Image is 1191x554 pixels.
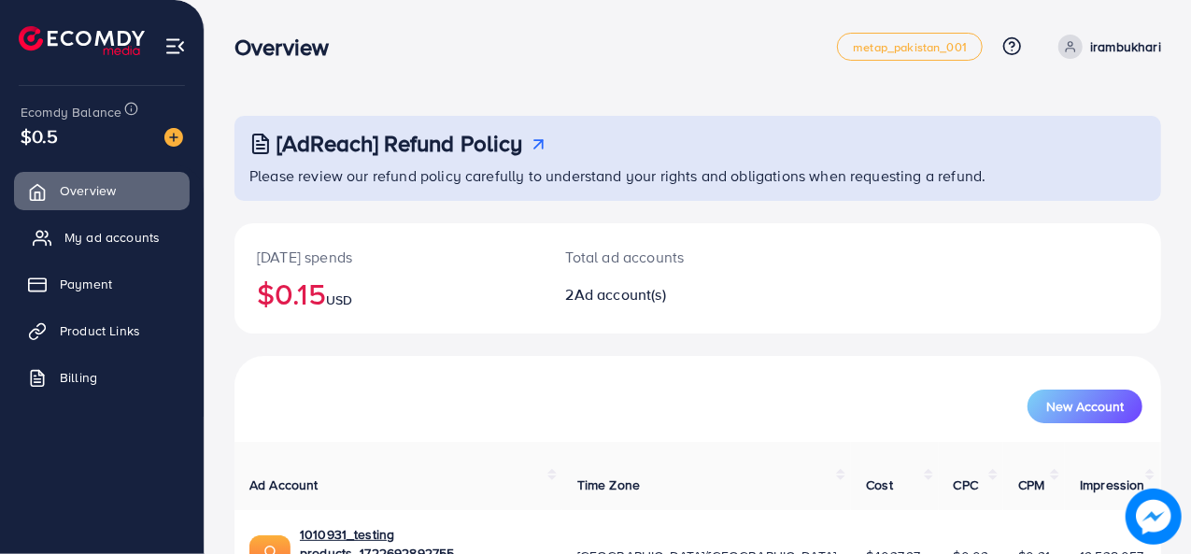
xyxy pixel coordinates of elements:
[1051,35,1161,59] a: irambukhari
[60,368,97,387] span: Billing
[60,275,112,293] span: Payment
[853,41,967,53] span: metap_pakistan_001
[14,312,190,349] a: Product Links
[164,36,186,57] img: menu
[577,476,640,494] span: Time Zone
[14,219,190,256] a: My ad accounts
[257,276,521,311] h2: $0.15
[60,321,140,340] span: Product Links
[60,181,116,200] span: Overview
[21,103,121,121] span: Ecomdy Balance
[954,476,978,494] span: CPC
[14,265,190,303] a: Payment
[249,164,1150,187] p: Please review our refund policy carefully to understand your rights and obligations when requesti...
[1028,390,1142,423] button: New Account
[249,476,319,494] span: Ad Account
[1126,489,1182,545] img: image
[574,284,666,305] span: Ad account(s)
[566,246,753,268] p: Total ad accounts
[14,359,190,396] a: Billing
[1018,476,1044,494] span: CPM
[837,33,983,61] a: metap_pakistan_001
[234,34,344,61] h3: Overview
[1080,476,1145,494] span: Impression
[1046,400,1124,413] span: New Account
[21,122,59,149] span: $0.5
[566,286,753,304] h2: 2
[1090,36,1161,58] p: irambukhari
[326,291,352,309] span: USD
[64,228,160,247] span: My ad accounts
[276,130,523,157] h3: [AdReach] Refund Policy
[866,476,893,494] span: Cost
[14,172,190,209] a: Overview
[257,246,521,268] p: [DATE] spends
[164,128,183,147] img: image
[19,26,145,55] img: logo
